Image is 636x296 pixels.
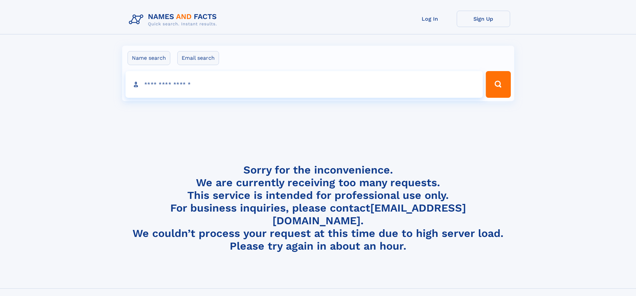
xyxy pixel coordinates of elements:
[486,71,510,98] button: Search Button
[177,51,219,65] label: Email search
[403,11,457,27] a: Log In
[128,51,170,65] label: Name search
[272,202,466,227] a: [EMAIL_ADDRESS][DOMAIN_NAME]
[457,11,510,27] a: Sign Up
[126,164,510,253] h4: Sorry for the inconvenience. We are currently receiving too many requests. This service is intend...
[126,11,222,29] img: Logo Names and Facts
[126,71,483,98] input: search input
